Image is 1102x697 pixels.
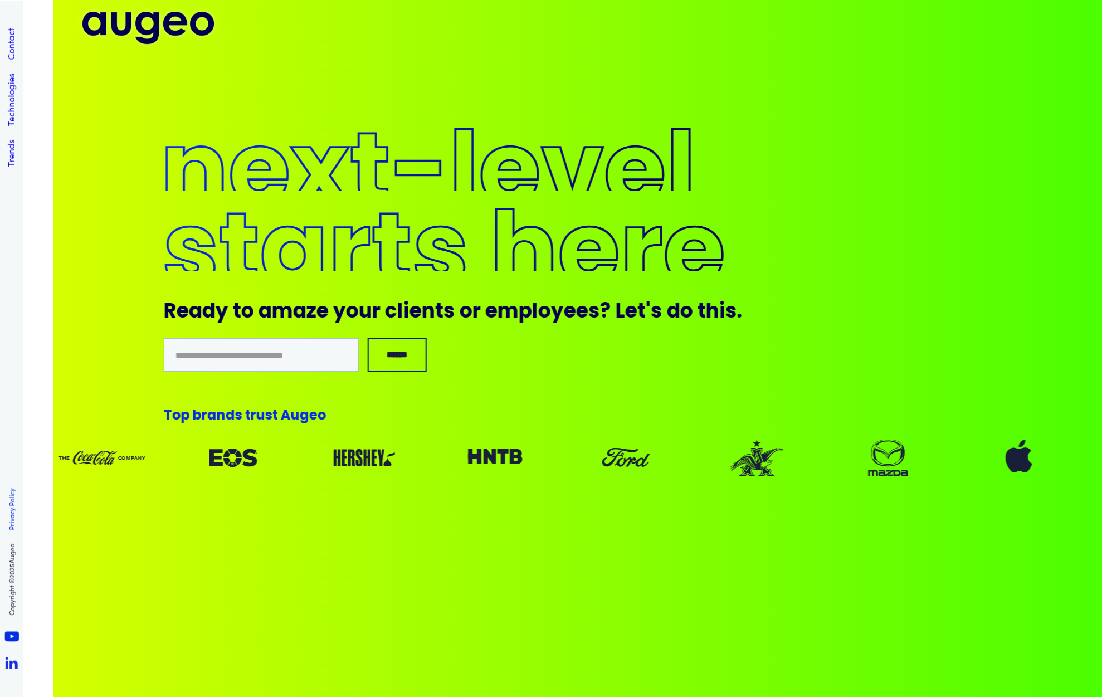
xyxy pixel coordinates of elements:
div: T [163,410,172,423]
img: Client logo: Ford [582,440,669,476]
div: n [421,303,435,323]
img: Client logo: Hershey [320,440,407,476]
div: h [705,303,719,323]
div: L [615,303,625,323]
div: e [309,410,317,423]
div: o [172,410,181,423]
div: u [358,303,372,323]
div: t [697,303,705,323]
div: d [225,410,235,423]
div: 3 of 14 [844,440,930,476]
div: r [372,303,380,323]
div: 12 of 14 [189,440,276,476]
div: u [256,410,265,423]
img: Augeo logo [76,5,221,51]
div: o [680,303,693,323]
div: m [497,303,518,323]
div: ? [599,303,611,323]
div: l [397,303,403,323]
div: ' [645,303,650,323]
div: t [272,410,277,423]
img: Client logo: EOS [189,440,276,476]
div: r [472,303,480,323]
div: n [216,410,225,423]
div: s [443,303,455,323]
div: a [258,303,271,323]
div: s [265,410,272,423]
div: a [207,410,216,423]
img: Client logo: Mazda [844,440,930,476]
div: i [719,303,725,323]
img: Client logo: Apple [975,440,1061,476]
img: Client logo: The Coca Cola Company [58,440,145,476]
div: m [271,303,292,323]
div: e [316,303,328,323]
div: R [163,303,176,323]
div: 13 of 14 [320,440,407,476]
a: Contact [4,28,17,60]
div: o [345,303,358,323]
a: Technologies [4,73,17,126]
div: 1 of 14 [582,440,669,476]
a: Privacy Policy [7,488,16,530]
div: t [435,303,443,323]
div: s [235,410,242,423]
div: s [725,303,737,323]
div: r [201,410,207,423]
div: g [299,410,309,423]
img: Client logo: Anheuser-Busch [713,440,799,476]
div: t [232,303,241,323]
a: Trends [4,139,17,167]
div: s [650,303,662,323]
div: A [280,410,290,423]
div: r [250,410,256,423]
div: d [666,303,680,323]
div: o [538,303,550,323]
div: y [333,303,345,323]
div: y [215,303,228,323]
div: p [181,410,189,423]
div: 11 of 14 [58,440,145,476]
div: c [384,303,397,323]
div: a [188,303,202,323]
div: i [403,303,409,323]
div: y [550,303,563,323]
div: e [409,303,421,323]
div: o [459,303,472,323]
div: . [737,303,742,323]
div: e [176,303,188,323]
div: e [485,303,497,323]
div: u [290,410,299,423]
div: s [588,303,599,323]
div: z [306,303,316,323]
p: Copyright © Augeo [7,543,16,615]
form: Email Form 2 [163,338,1045,376]
div: e [625,303,637,323]
div: o [241,303,253,323]
div: 2 of 14 [713,440,799,476]
img: Client logo: HNTB [451,440,538,476]
div: t [637,303,645,323]
div: t [245,410,250,423]
div: 4 of 14 [975,440,1061,476]
div: a [292,303,306,323]
div: e [576,303,588,323]
div: e [563,303,576,323]
div: b [192,410,201,423]
div: p [518,303,532,323]
div: l [532,303,538,323]
div: 14 of 14 [451,440,538,476]
div: d [202,303,215,323]
div: o [317,410,326,423]
span: 2025 [7,563,16,578]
